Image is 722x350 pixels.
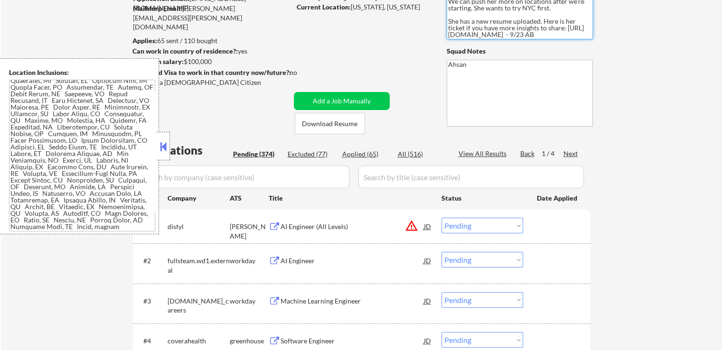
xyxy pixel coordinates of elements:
div: coverahealth [168,336,230,346]
button: Download Resume [295,113,365,134]
div: [PERSON_NAME] [230,222,269,240]
div: JD [423,332,432,349]
strong: Current Location: [297,3,351,11]
div: fullsteam.wd1.external [168,256,230,275]
div: Location Inclusions: [9,68,155,77]
div: Status [441,189,523,206]
div: Company [168,193,230,203]
div: Pending (374) [233,149,281,159]
button: warning_amber [405,219,418,232]
div: AI Engineer (All Levels) [281,222,424,231]
div: Applied (65) [342,149,390,159]
div: Machine Learning Engineer [281,296,424,306]
div: Yes, I am a [DEMOGRAPHIC_DATA] Citizen [133,78,293,87]
div: Title [269,193,432,203]
div: #3 [143,296,160,306]
div: #2 [143,256,160,266]
div: 65 sent / 110 bought [132,36,291,46]
div: yes [132,46,288,56]
div: no [290,68,317,77]
button: Add a Job Manually [294,92,390,110]
div: greenhouse [230,336,269,346]
div: workday [230,256,269,266]
div: Applications [136,145,230,156]
div: Excluded (77) [288,149,335,159]
div: Next [563,149,579,158]
div: workday [230,296,269,306]
div: ATS [230,193,269,203]
div: $100,000 [132,57,291,66]
div: [DOMAIN_NAME]_careers [168,296,230,315]
strong: Mailslurp Email: [133,4,182,12]
div: [US_STATE], [US_STATE] [297,2,431,12]
div: [PERSON_NAME][EMAIL_ADDRESS][PERSON_NAME][DOMAIN_NAME] [133,4,291,32]
strong: Minimum salary: [132,57,184,65]
strong: Can work in country of residence?: [132,47,238,55]
input: Search by title (case sensitive) [358,166,584,188]
strong: Will need Visa to work in that country now/future?: [133,68,291,76]
div: JD [423,218,432,235]
div: Squad Notes [447,46,593,56]
strong: Applies: [132,37,157,45]
div: JD [423,292,432,309]
div: Back [520,149,535,158]
input: Search by company (case sensitive) [136,166,349,188]
div: AI Engineer [281,256,424,266]
div: distyl [168,222,230,231]
div: Software Engineer [281,336,424,346]
div: #4 [143,336,160,346]
div: JD [423,252,432,269]
div: All (516) [398,149,445,159]
div: 1 / 4 [542,149,563,158]
div: View All Results [459,149,509,158]
div: Date Applied [537,193,579,203]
